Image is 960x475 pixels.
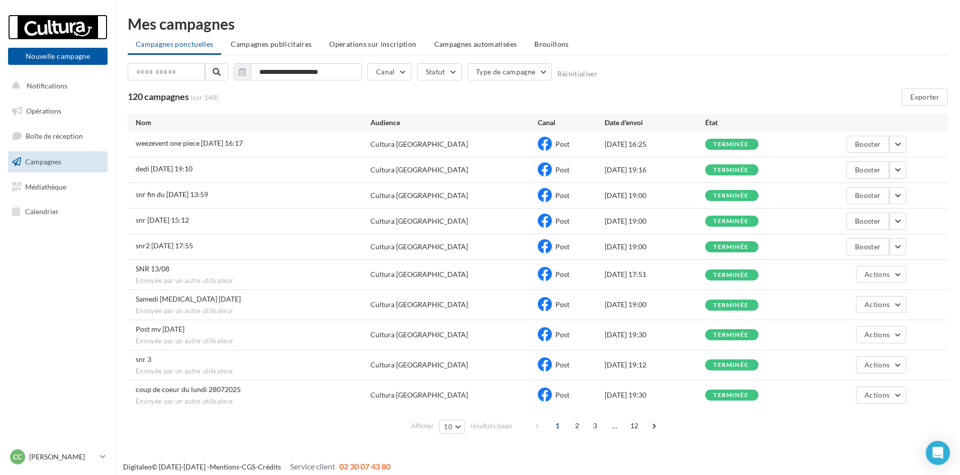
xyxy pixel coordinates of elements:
[605,330,705,340] div: [DATE] 19:30
[136,241,193,250] span: snr2 16-08-2025 17:55
[713,272,748,278] div: terminée
[370,139,468,149] div: Cultura [GEOGRAPHIC_DATA]
[136,264,169,273] span: SNR 13/08
[210,462,239,471] a: Mentions
[136,295,241,303] span: Samedi pce 02/08/2025
[569,418,585,434] span: 2
[555,300,569,309] span: Post
[370,330,468,340] div: Cultura [GEOGRAPHIC_DATA]
[846,187,889,204] button: Booster
[856,266,906,283] button: Actions
[856,356,906,373] button: Actions
[856,326,906,343] button: Actions
[370,165,468,175] div: Cultura [GEOGRAPHIC_DATA]
[136,164,193,173] span: dedi 01-09-2025 19:10
[6,125,110,147] a: Boîte de réception
[417,63,462,80] button: Statut
[136,397,370,406] span: Envoyée par un autre utilisateur
[865,391,890,399] span: Actions
[713,167,748,173] div: terminée
[713,244,748,250] div: terminée
[605,191,705,201] div: [DATE] 19:00
[26,107,61,115] span: Opérations
[6,101,110,122] a: Opérations
[370,118,538,128] div: Audience
[242,462,255,471] a: CGS
[549,418,565,434] span: 1
[411,421,434,431] span: Afficher
[713,302,748,309] div: terminée
[605,360,705,370] div: [DATE] 19:12
[25,182,66,191] span: Médiathèque
[846,136,889,153] button: Booster
[370,269,468,279] div: Cultura [GEOGRAPHIC_DATA]
[605,216,705,226] div: [DATE] 19:00
[6,151,110,172] a: Campagnes
[467,63,552,80] button: Type de campagne
[555,140,569,148] span: Post
[605,165,705,175] div: [DATE] 19:16
[136,216,189,224] span: snr 20-08-2025 15:12
[926,441,950,465] div: Open Intercom Messenger
[555,360,569,369] span: Post
[370,300,468,310] div: Cultura [GEOGRAPHIC_DATA]
[25,207,59,216] span: Calendrier
[713,332,748,338] div: terminée
[555,165,569,174] span: Post
[27,81,67,90] span: Notifications
[605,390,705,400] div: [DATE] 19:30
[557,70,598,78] button: Réinitialiser
[231,40,312,48] span: Campagnes publicitaires
[713,141,748,148] div: terminée
[190,92,218,103] span: (sur 148)
[136,307,370,316] span: Envoyée par un autre utilisateur
[538,118,605,128] div: Canal
[434,40,517,48] span: Campagnes automatisées
[439,420,465,434] button: 10
[370,242,468,252] div: Cultura [GEOGRAPHIC_DATA]
[713,218,748,225] div: terminée
[8,48,108,65] button: Nouvelle campagne
[555,191,569,200] span: Post
[555,270,569,278] span: Post
[626,418,643,434] span: 12
[605,118,705,128] div: Date d'envoi
[136,139,243,147] span: weezevent one piece 02-09-2025 16:17
[555,330,569,339] span: Post
[8,447,108,466] a: Cc [PERSON_NAME]
[607,418,623,434] span: ...
[136,337,370,346] span: Envoyée par un autre utilisateur
[339,461,391,471] span: 02 30 07 43 80
[865,360,890,369] span: Actions
[26,132,83,140] span: Boîte de réception
[846,161,889,178] button: Booster
[713,392,748,399] div: terminée
[370,390,468,400] div: Cultura [GEOGRAPHIC_DATA]
[370,360,468,370] div: Cultura [GEOGRAPHIC_DATA]
[136,367,370,376] span: Envoyée par un autre utilisateur
[705,118,806,128] div: État
[25,157,61,166] span: Campagnes
[605,242,705,252] div: [DATE] 19:00
[605,139,705,149] div: [DATE] 16:25
[587,418,603,434] span: 3
[136,276,370,286] span: Envoyée par un autre utilisateur
[370,191,468,201] div: Cultura [GEOGRAPHIC_DATA]
[534,40,569,48] span: Brouillons
[123,462,152,471] a: Digitaleo
[846,213,889,230] button: Booster
[555,391,569,399] span: Post
[713,193,748,199] div: terminée
[713,362,748,368] div: terminée
[605,269,705,279] div: [DATE] 17:51
[367,63,412,80] button: Canal
[6,176,110,198] a: Médiathèque
[470,421,512,431] span: résultats/page
[258,462,281,471] a: Crédits
[846,238,889,255] button: Booster
[136,190,208,199] span: snr fin du 29-08-2025 13:59
[136,385,241,394] span: coup de coeur du lundi 28072025
[865,300,890,309] span: Actions
[136,355,151,363] span: snr 3
[865,270,890,278] span: Actions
